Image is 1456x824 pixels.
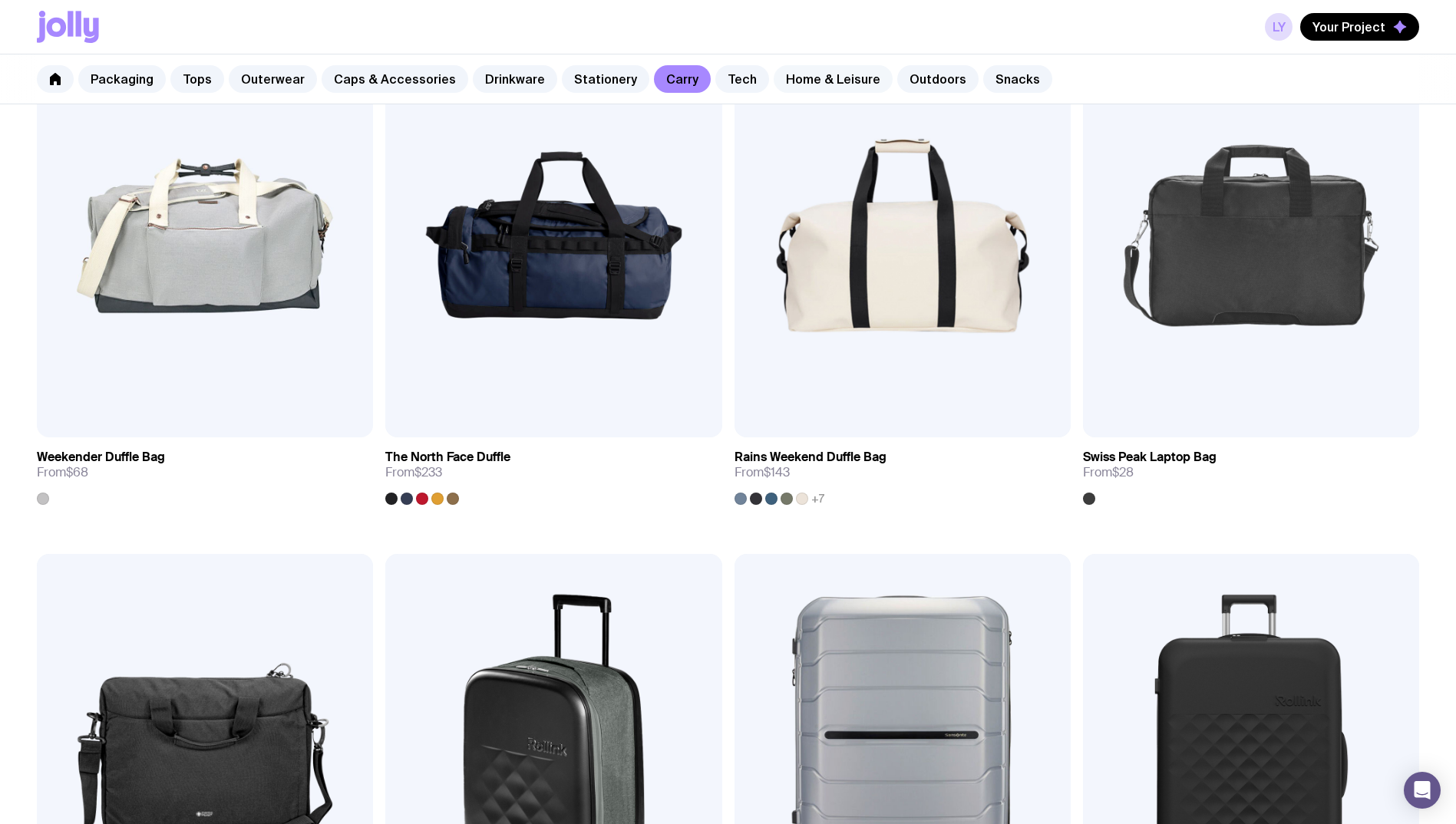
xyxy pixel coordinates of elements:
a: Outdoors [897,65,979,93]
span: From [385,465,442,480]
a: Tech [715,65,769,93]
a: Weekender Duffle BagFrom$68 [37,437,373,505]
span: Your Project [1312,19,1385,35]
span: From [1083,465,1134,480]
a: Snacks [983,65,1052,93]
span: From [37,465,88,480]
a: Stationery [562,65,649,93]
a: Home & Leisure [774,65,893,93]
a: Tops [170,65,224,93]
h3: Swiss Peak Laptop Bag [1083,450,1217,465]
h3: Rains Weekend Duffle Bag [735,450,886,465]
a: Swiss Peak Laptop BagFrom$28 [1083,437,1419,505]
h3: The North Face Duffle [385,450,510,465]
span: $28 [1112,464,1134,480]
span: $143 [764,464,790,480]
a: LY [1265,13,1293,41]
a: Packaging [78,65,166,93]
a: Outerwear [229,65,317,93]
span: $233 [414,464,442,480]
a: Rains Weekend Duffle BagFrom$143+7 [735,437,1071,505]
a: Caps & Accessories [322,65,468,93]
a: Carry [654,65,711,93]
a: The North Face DuffleFrom$233 [385,437,721,505]
button: Your Project [1300,13,1419,41]
h3: Weekender Duffle Bag [37,450,165,465]
span: From [735,465,790,480]
div: Open Intercom Messenger [1404,772,1441,809]
span: $68 [66,464,88,480]
a: Drinkware [473,65,557,93]
span: +7 [811,493,824,505]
